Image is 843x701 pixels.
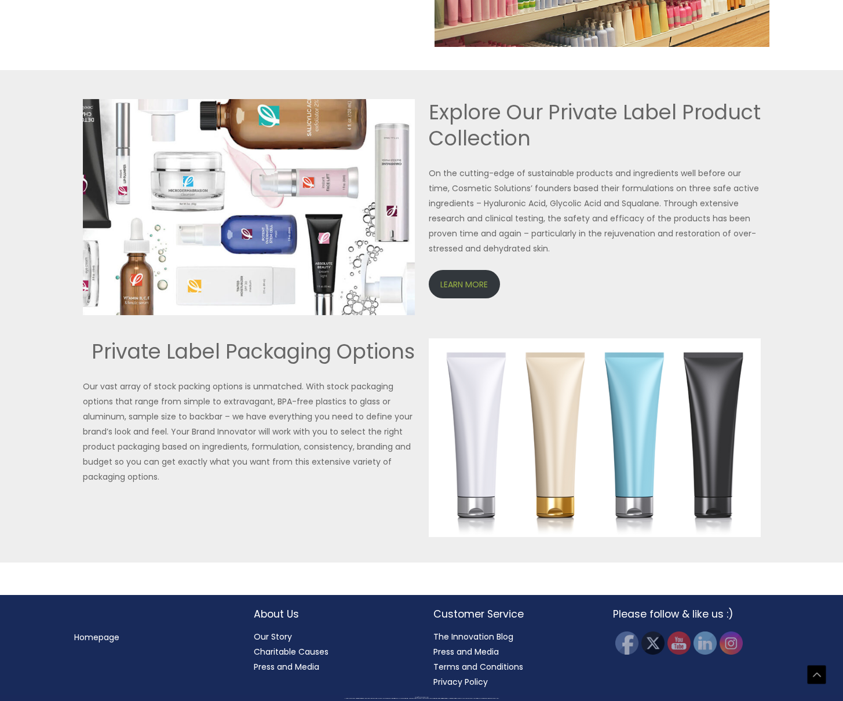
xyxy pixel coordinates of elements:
[433,661,523,673] a: Terms and Conditions
[433,631,513,642] a: The Innovation Blog
[254,661,319,673] a: Press and Media
[429,338,761,538] img: Private Label Packaging Options Image featuring some skin care packaging tubes of assorted colors
[429,270,500,298] a: LEARN MORE
[613,607,769,622] h2: Please follow & like us :)
[254,646,329,658] a: Charitable Causes
[433,629,590,689] nav: Customer Service
[74,631,119,643] a: Homepage
[433,676,488,688] a: Privacy Policy
[83,99,415,315] img: Private Label Product Collection Image featuring an assortment of products
[20,698,823,699] div: All material on this Website, including design, text, images, logos and sounds, are owned by Cosm...
[83,338,415,365] h2: Private Label Packaging Options
[254,607,410,622] h2: About Us
[433,646,499,658] a: Press and Media
[429,166,761,256] p: On the cutting-edge of sustainable products and ingredients well before our time, Cosmetic Soluti...
[615,631,638,655] img: Facebook
[433,607,590,622] h2: Customer Service
[254,631,292,642] a: Our Story
[83,379,415,484] p: Our vast array of stock packing options is unmatched. With stock packaging options that range fro...
[429,99,761,152] h2: Explore Our Private Label Product Collection
[20,697,823,698] div: Copyright © 2025
[421,697,429,698] span: Cosmetic Solutions
[74,630,231,645] nav: Menu
[641,631,665,655] img: Twitter
[254,629,410,674] nav: About Us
